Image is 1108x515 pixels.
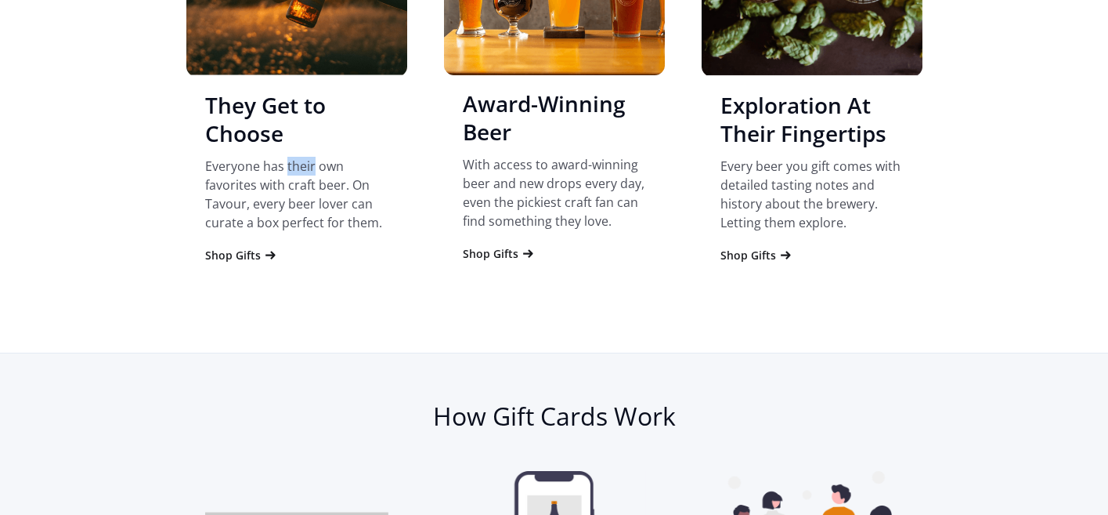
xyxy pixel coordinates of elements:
p: With access to award-winning beer and new drops every day, even the pickiest craft fan can find s... [463,155,646,230]
div: Shop Gifts [205,248,261,263]
h3: Award-Winning Beer [463,89,646,146]
h3: Exploration At Their Fingertips [720,91,904,147]
a: Shop Gifts [720,248,793,263]
div: Shop Gifts [463,246,518,262]
div: Shop Gifts [720,248,776,263]
a: Shop Gifts [463,246,536,262]
p: Every beer you gift comes with detailed tasting notes and history about the brewery. Letting them... [720,157,904,232]
p: Everyone has their own favorites with craft beer. On Tavour, every beer lover can curate a box pe... [205,157,388,232]
a: Shop Gifts [205,248,278,263]
h2: How Gift Cards Work [186,401,922,432]
h3: They Get to Choose [205,91,388,147]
